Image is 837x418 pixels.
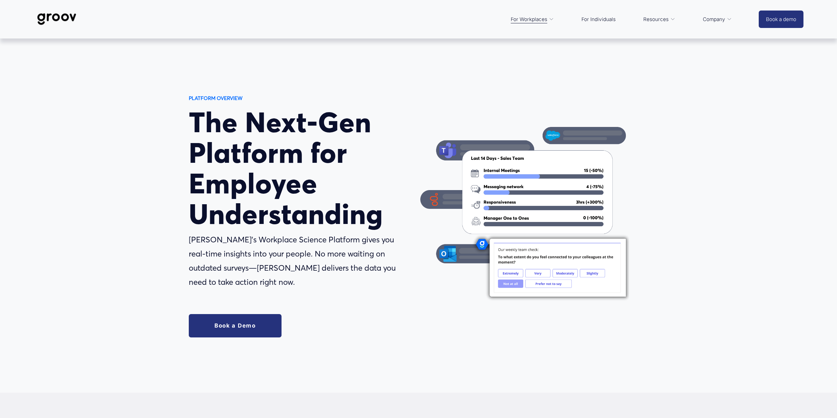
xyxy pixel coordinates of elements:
a: folder dropdown [507,12,557,27]
a: Book a demo [759,11,803,28]
span: Company [703,15,725,24]
a: Book a Demo [189,314,282,337]
span: Resources [643,15,669,24]
h1: The Next-Gen Platform for Employee Understanding [189,107,417,229]
strong: PLATFORM OVERVIEW [189,95,243,101]
a: For Individuals [578,12,619,27]
span: For Workplaces [511,15,547,24]
a: folder dropdown [700,12,735,27]
p: [PERSON_NAME]’s Workplace Science Platform gives you real-time insights into your people. No more... [189,233,398,289]
a: folder dropdown [640,12,679,27]
img: Groov | Workplace Science Platform | Unlock Performance | Drive Results [34,8,80,30]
